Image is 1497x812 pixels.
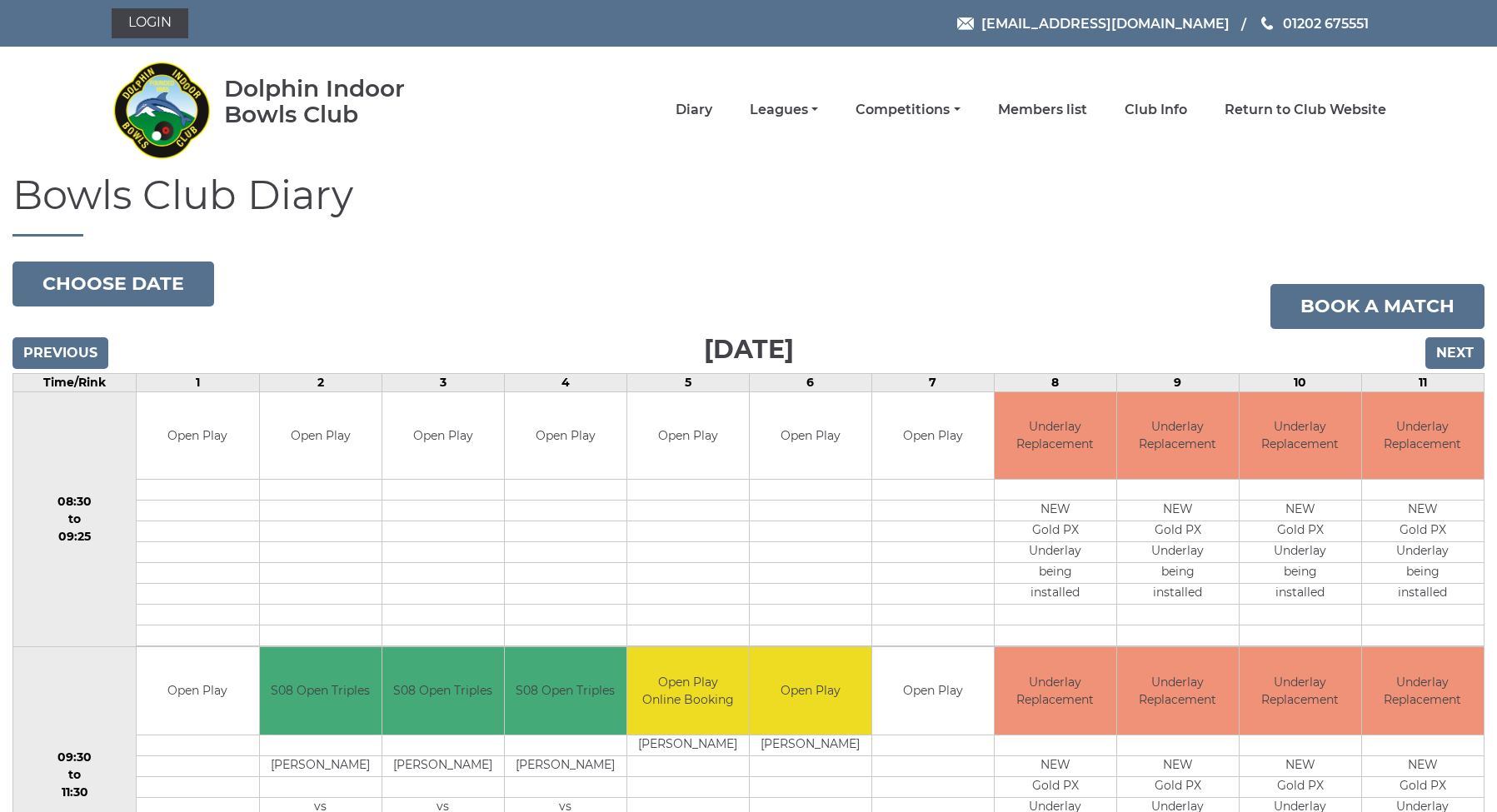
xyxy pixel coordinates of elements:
[505,392,626,480] td: Open Play
[1117,755,1239,776] td: NEW
[1425,337,1485,369] input: Next
[382,647,504,735] td: S08 Open Triples
[260,392,382,480] td: Open Play
[1240,647,1361,735] td: Underlay Replacement
[1240,776,1361,797] td: Gold PX
[750,647,871,735] td: Open Play
[1240,521,1361,542] td: Gold PX
[12,173,1485,237] h1: Bowls Club Diary
[13,391,137,647] td: 08:30 to 09:25
[112,52,212,168] img: Dolphin Indoor Bowls Club
[872,392,994,480] td: Open Play
[382,392,504,480] td: Open Play
[1117,647,1239,735] td: Underlay Replacement
[505,755,626,776] td: [PERSON_NAME]
[1117,521,1239,542] td: Gold PX
[1362,776,1484,797] td: Gold PX
[12,262,214,306] button: Choose date
[1362,392,1484,480] td: Underlay Replacement
[995,542,1116,563] td: Underlay
[871,373,994,391] td: 7
[994,373,1116,391] td: 8
[1117,563,1239,584] td: being
[112,8,188,38] a: Login
[13,373,137,391] td: Time/Rink
[1117,542,1239,563] td: Underlay
[1361,373,1484,391] td: 11
[995,755,1116,776] td: NEW
[382,755,504,776] td: [PERSON_NAME]
[957,13,1230,34] a: Email [EMAIL_ADDRESS][DOMAIN_NAME]
[1240,563,1361,584] td: being
[137,647,258,735] td: Open Play
[998,101,1087,119] a: Members list
[957,17,974,30] img: Email
[750,392,871,480] td: Open Play
[749,373,871,391] td: 6
[995,563,1116,584] td: being
[1362,501,1484,521] td: NEW
[1117,501,1239,521] td: NEW
[1117,392,1239,480] td: Underlay Replacement
[1125,101,1187,119] a: Club Info
[750,101,818,119] a: Leagues
[1117,776,1239,797] td: Gold PX
[382,373,504,391] td: 3
[1240,392,1361,480] td: Underlay Replacement
[1240,542,1361,563] td: Underlay
[627,392,749,480] td: Open Play
[1116,373,1239,391] td: 9
[12,337,108,369] input: Previous
[504,373,626,391] td: 4
[750,735,871,755] td: [PERSON_NAME]
[260,647,382,735] td: S08 Open Triples
[1362,563,1484,584] td: being
[1362,647,1484,735] td: Underlay Replacement
[259,373,382,391] td: 2
[627,647,749,735] td: Open Play Online Booking
[1225,101,1386,119] a: Return to Club Website
[627,735,749,755] td: [PERSON_NAME]
[224,76,458,127] div: Dolphin Indoor Bowls Club
[1362,542,1484,563] td: Underlay
[1240,755,1361,776] td: NEW
[856,101,960,119] a: Competitions
[995,584,1116,605] td: installed
[995,521,1116,542] td: Gold PX
[1362,521,1484,542] td: Gold PX
[676,101,712,119] a: Diary
[1259,13,1369,34] a: Phone us 01202 675551
[995,776,1116,797] td: Gold PX
[872,647,994,735] td: Open Play
[137,392,258,480] td: Open Play
[137,373,259,391] td: 1
[1362,584,1484,605] td: installed
[995,501,1116,521] td: NEW
[505,647,626,735] td: S08 Open Triples
[1283,15,1369,31] span: 01202 675551
[995,647,1116,735] td: Underlay Replacement
[1240,584,1361,605] td: installed
[1270,284,1485,329] a: Book a match
[260,755,382,776] td: [PERSON_NAME]
[1240,501,1361,521] td: NEW
[1362,755,1484,776] td: NEW
[626,373,749,391] td: 5
[1117,584,1239,605] td: installed
[1239,373,1361,391] td: 10
[1261,17,1273,30] img: Phone us
[981,15,1230,31] span: [EMAIL_ADDRESS][DOMAIN_NAME]
[995,392,1116,480] td: Underlay Replacement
